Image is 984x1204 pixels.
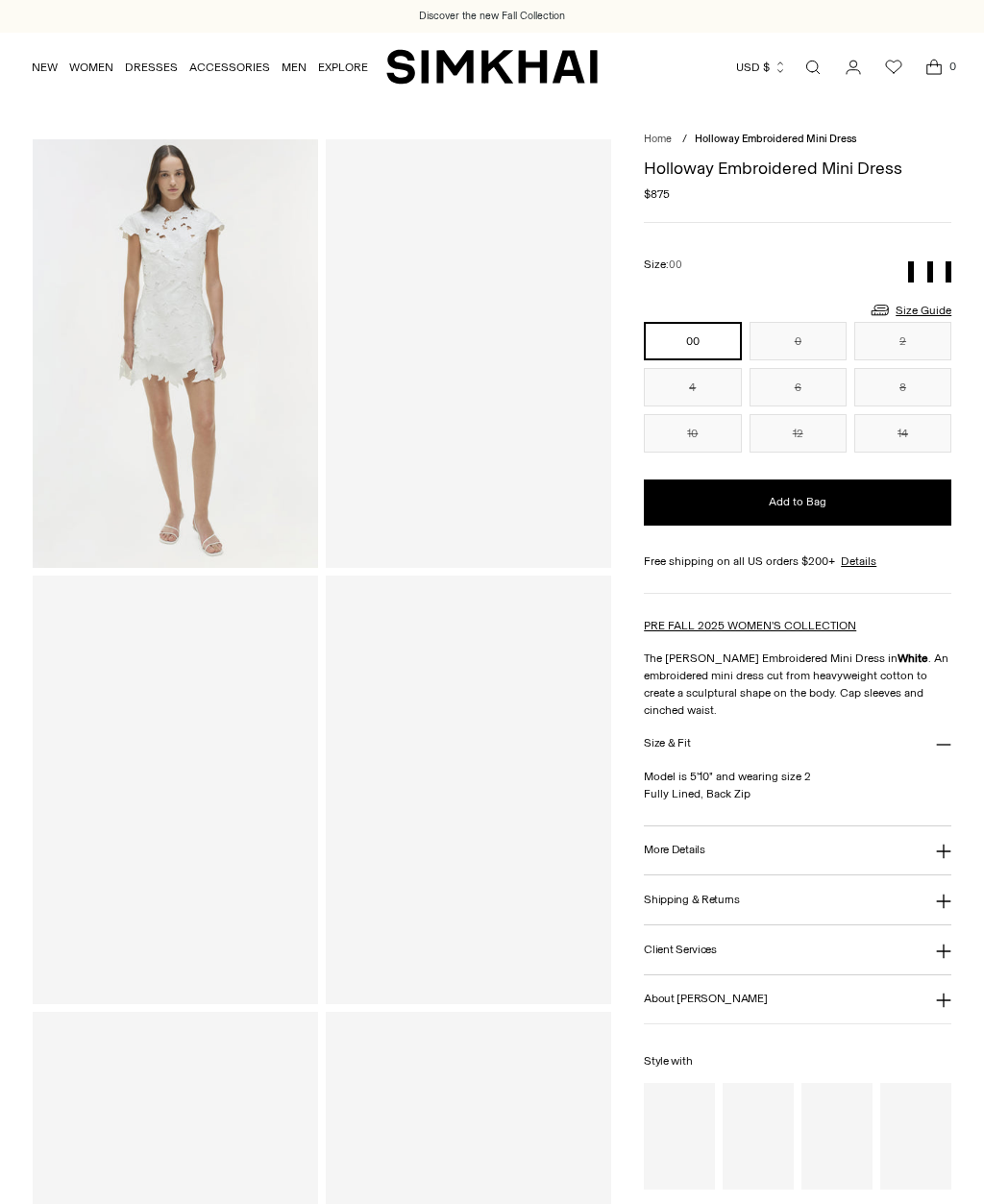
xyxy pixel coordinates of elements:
h3: Shipping & Returns [644,894,740,906]
label: Size: [644,256,682,274]
button: 00 [644,322,741,360]
button: 8 [854,368,951,406]
button: Shipping & Returns [644,875,951,924]
a: Home [644,133,672,145]
button: About [PERSON_NAME] [644,975,951,1024]
a: Discover the new Fall Collection [419,9,565,24]
span: 0 [944,58,961,75]
a: Nixi Hobo [723,1083,794,1190]
a: Go to the account page [834,48,873,86]
button: Add to Bag [644,479,951,526]
h1: Holloway Embroidered Mini Dress [644,160,951,177]
span: Holloway Embroidered Mini Dress [695,133,856,145]
span: 00 [669,258,682,271]
a: WOMEN [69,46,113,88]
a: Wishlist [874,48,913,86]
button: Client Services [644,925,951,974]
a: Holloway Embroidered Mini Dress [326,139,611,568]
div: / [682,132,687,148]
button: USD $ [736,46,787,88]
a: PRE FALL 2025 WOMEN'S COLLECTION [644,619,856,632]
span: Add to Bag [769,494,826,510]
a: Luna Raffia Clutch [880,1083,951,1190]
a: NEW [32,46,58,88]
button: 4 [644,368,741,406]
p: The [PERSON_NAME] Embroidered Mini Dress in . An embroidered mini dress cut from heavyweight cott... [644,650,951,719]
button: 0 [750,322,847,360]
p: Model is 5'10" and wearing size 2 Fully Lined, Back Zip [644,768,951,802]
nav: breadcrumbs [644,132,951,148]
a: Details [841,553,876,570]
a: DRESSES [125,46,178,88]
a: Holloway Embroidered Mini Dress [326,576,611,1004]
a: Alia Woven Block Heel Sandal [801,1083,873,1190]
a: MEN [282,46,307,88]
h3: More Details [644,844,704,856]
button: 2 [854,322,951,360]
button: 10 [644,414,741,453]
h3: About [PERSON_NAME] [644,993,767,1005]
a: Dion Woven Slide [644,1083,715,1190]
h3: Size & Fit [644,737,690,749]
button: 6 [750,368,847,406]
button: 12 [750,414,847,453]
a: Size Guide [869,298,951,322]
a: Open search modal [794,48,832,86]
h6: Style with [644,1055,951,1068]
a: ACCESSORIES [189,46,270,88]
span: $875 [644,185,670,203]
button: More Details [644,826,951,875]
img: Holloway Embroidered Mini Dress [33,139,318,568]
a: SIMKHAI [386,48,598,86]
button: 14 [854,414,951,453]
button: Size & Fit [644,719,951,768]
a: Open cart modal [915,48,953,86]
a: EXPLORE [318,46,368,88]
strong: White [898,651,928,665]
div: Free shipping on all US orders $200+ [644,553,951,570]
h3: Client Services [644,944,717,956]
a: Holloway Embroidered Mini Dress [33,576,318,1004]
